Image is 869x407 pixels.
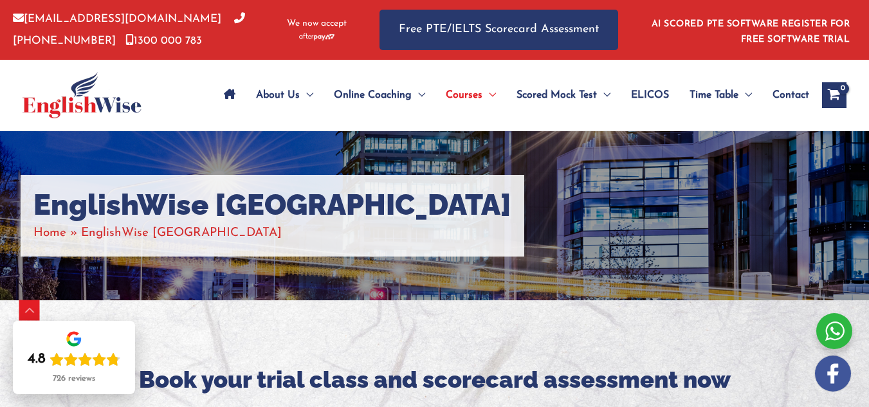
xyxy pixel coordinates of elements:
div: Rating: 4.8 out of 5 [28,350,120,368]
a: Time TableMenu Toggle [679,73,762,118]
a: CoursesMenu Toggle [435,73,506,118]
span: About Us [256,73,300,118]
span: Time Table [690,73,738,118]
span: ELICOS [631,73,669,118]
a: View Shopping Cart, empty [822,82,846,108]
img: Afterpay-Logo [299,33,334,41]
span: Scored Mock Test [517,73,597,118]
a: 1300 000 783 [125,35,202,46]
a: ELICOS [621,73,679,118]
a: Free PTE/IELTS Scorecard Assessment [380,10,618,50]
span: Menu Toggle [597,73,610,118]
h2: Book your trial class and scorecard assessment now [49,365,821,395]
a: About UsMenu Toggle [246,73,324,118]
nav: Breadcrumbs [33,222,511,244]
img: cropped-ew-logo [23,72,142,118]
span: Menu Toggle [300,73,313,118]
a: [PHONE_NUMBER] [13,14,245,46]
span: We now accept [287,17,347,30]
a: Scored Mock TestMenu Toggle [506,73,621,118]
span: Contact [773,73,809,118]
a: Contact [762,73,809,118]
a: [EMAIL_ADDRESS][DOMAIN_NAME] [13,14,221,24]
span: Menu Toggle [738,73,752,118]
div: 726 reviews [53,374,95,384]
a: AI SCORED PTE SOFTWARE REGISTER FOR FREE SOFTWARE TRIAL [652,19,850,44]
span: Courses [446,73,482,118]
div: 4.8 [28,350,46,368]
nav: Site Navigation: Main Menu [214,73,809,118]
span: Menu Toggle [482,73,496,118]
a: Home [33,227,66,239]
span: Menu Toggle [412,73,425,118]
a: Online CoachingMenu Toggle [324,73,435,118]
h1: EnglishWise [GEOGRAPHIC_DATA] [33,188,511,222]
img: white-facebook.png [815,356,851,392]
span: EnglishWise [GEOGRAPHIC_DATA] [81,227,282,239]
aside: Header Widget 1 [644,9,856,51]
span: Online Coaching [334,73,412,118]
